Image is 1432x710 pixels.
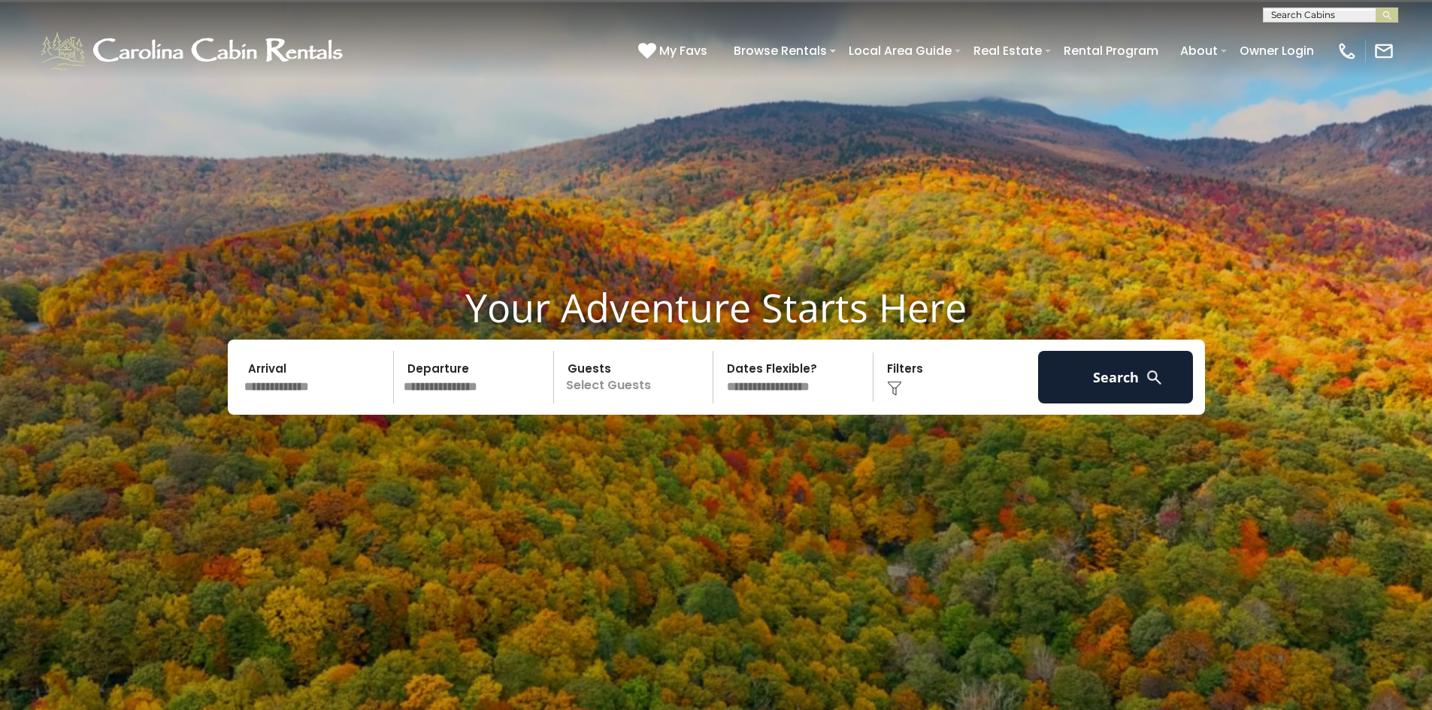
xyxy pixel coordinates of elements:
[1232,38,1321,64] a: Owner Login
[726,38,834,64] a: Browse Rentals
[659,41,707,60] span: My Favs
[1038,351,1194,403] button: Search
[887,381,902,396] img: filter--v1.png
[638,41,711,61] a: My Favs
[841,38,959,64] a: Local Area Guide
[1145,368,1164,387] img: search-regular-white.png
[11,284,1421,331] h1: Your Adventure Starts Here
[1373,41,1394,62] img: mail-regular-white.png
[1337,41,1358,62] img: phone-regular-white.png
[966,38,1049,64] a: Real Estate
[1056,38,1166,64] a: Rental Program
[38,29,350,74] img: White-1-1-2.png
[559,351,713,403] p: Select Guests
[1173,38,1225,64] a: About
